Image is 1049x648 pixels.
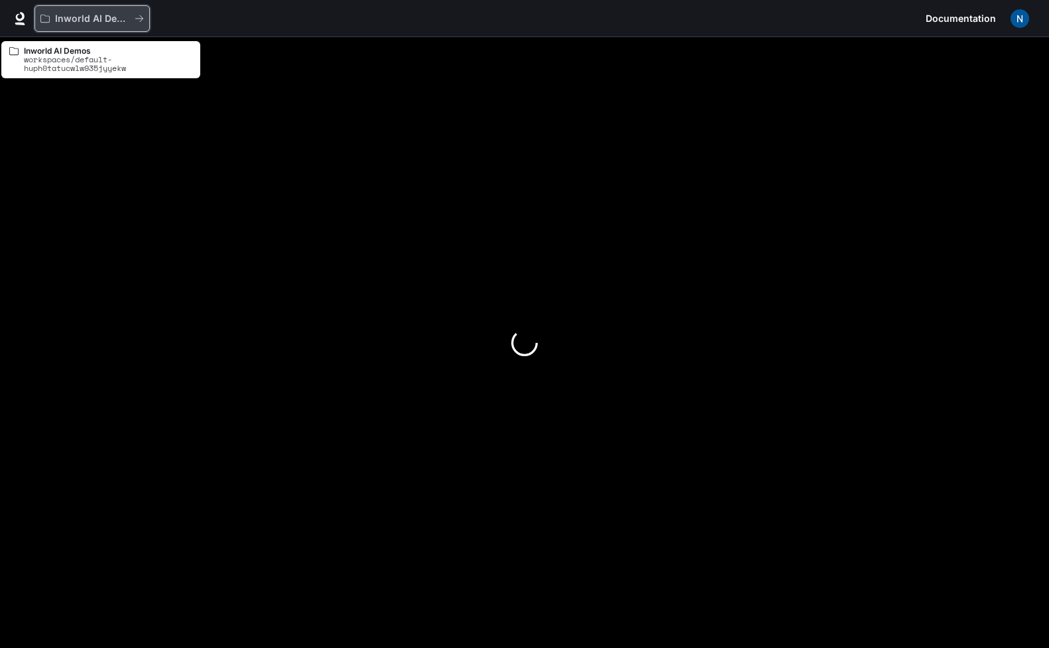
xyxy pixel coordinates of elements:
p: Inworld AI Demos [55,13,129,25]
img: User avatar [1011,9,1029,28]
span: Documentation [926,11,996,27]
button: User avatar [1007,5,1033,32]
button: All workspaces [34,5,150,32]
a: Documentation [920,5,1001,32]
p: workspaces/default-huph0tatucwlw935jyyekw [24,55,192,72]
p: Inworld AI Demos [24,46,192,55]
